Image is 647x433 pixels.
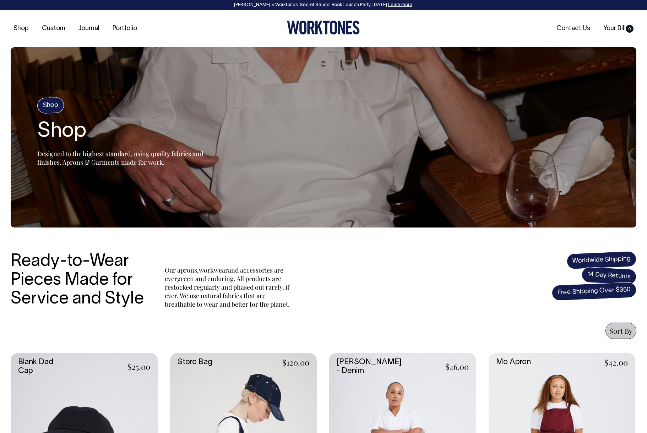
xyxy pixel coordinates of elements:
[37,120,215,143] h1: Shop
[609,326,632,335] span: Sort By
[600,23,636,34] a: Your Bill0
[75,23,102,34] a: Journal
[37,97,64,114] h4: Shop
[39,23,68,34] a: Custom
[554,23,593,34] a: Contact Us
[7,2,640,7] div: [PERSON_NAME] × Worktones ‘Secret Sauce’ Book Launch Party, [DATE]. .
[11,252,149,308] h3: Ready-to-Wear Pieces Made for Service and Style
[165,266,293,308] p: Our aprons, and accessories are evergreen and enduring. All products are restocked regularly and ...
[388,3,412,7] a: Learn more
[566,251,637,269] span: Worldwide Shipping
[581,267,637,285] span: 14 Day Returns
[551,282,637,301] span: Free Shipping Over $350
[37,149,203,166] span: Designed to the highest standard, using quality fabrics and finishes. Aprons & Garments made for ...
[199,266,228,274] a: workwear
[626,25,634,33] span: 0
[110,23,140,34] a: Portfolio
[11,23,32,34] a: Shop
